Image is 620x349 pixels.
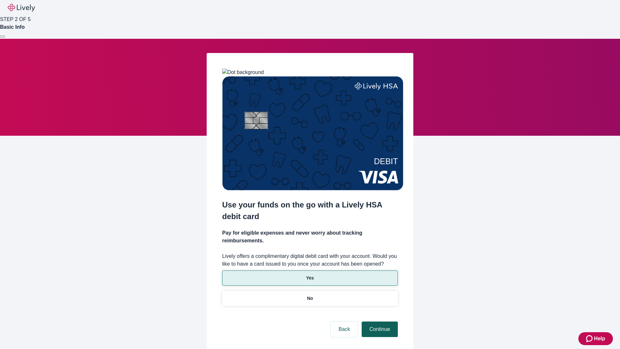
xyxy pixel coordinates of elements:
[594,335,605,343] span: Help
[362,322,398,337] button: Continue
[222,252,398,268] label: Lively offers a complimentary digital debit card with your account. Would you like to have a card...
[307,295,313,302] p: No
[331,322,358,337] button: Back
[222,199,398,222] h2: Use your funds on the go with a Lively HSA debit card
[222,229,398,245] h4: Pay for eligible expenses and never worry about tracking reimbursements.
[222,291,398,306] button: No
[222,270,398,286] button: Yes
[8,4,35,12] img: Lively
[222,69,264,76] img: Dot background
[222,76,403,190] img: Debit card
[306,275,314,281] p: Yes
[586,335,594,343] svg: Zendesk support icon
[578,332,613,345] button: Zendesk support iconHelp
